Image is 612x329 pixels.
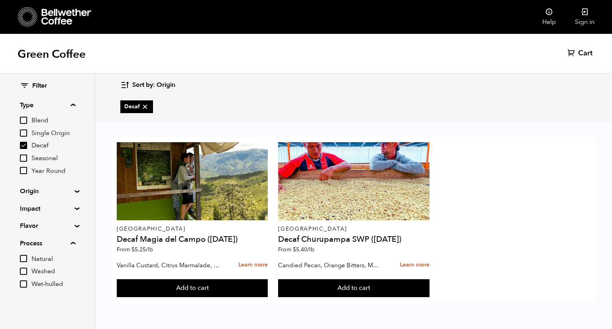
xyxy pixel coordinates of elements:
[20,129,27,137] input: Single Origin
[278,235,430,243] h4: Decaf Churupampa SWP ([DATE])
[18,47,86,61] h1: Green Coffee
[20,255,27,262] input: Natural
[20,204,75,213] summary: Impact
[132,81,175,90] span: Sort by: Origin
[31,267,75,276] span: Washed
[31,141,75,150] span: Decaf
[278,259,381,271] p: Candied Pecan, Orange Bitters, Molasses
[20,268,27,275] input: Washed
[293,246,296,253] span: $
[31,116,75,125] span: Blend
[131,246,153,253] bdi: 5.25
[31,154,75,163] span: Seasonal
[20,239,75,248] summary: Process
[20,155,27,162] input: Seasonal
[278,226,430,232] p: [GEOGRAPHIC_DATA]
[31,167,75,176] span: Year Round
[117,235,268,243] h4: Decaf Magia del Campo ([DATE])
[238,257,268,274] a: Learn more
[31,280,75,289] span: Wet-hulled
[131,246,135,253] span: $
[20,100,75,110] summary: Type
[400,257,430,274] a: Learn more
[20,186,75,196] summary: Origin
[20,280,27,288] input: Wet-hulled
[578,49,592,58] span: Cart
[31,255,75,264] span: Natural
[278,279,430,298] button: Add to cart
[117,259,220,271] p: Vanilla Custard, Citrus Marmalade, Caramel
[20,221,75,231] summary: Flavor
[20,117,27,124] input: Blend
[293,246,314,253] bdi: 5.40
[117,279,268,298] button: Add to cart
[31,129,75,138] span: Single Origin
[32,82,47,90] span: Filter
[117,246,153,253] span: From
[146,246,153,253] span: /lb
[124,103,149,111] span: Decaf
[120,76,175,94] button: Sort by: Origin
[278,246,314,253] span: From
[20,167,27,174] input: Year Round
[117,226,268,232] p: [GEOGRAPHIC_DATA]
[567,49,594,58] a: Cart
[307,246,314,253] span: /lb
[20,142,27,149] input: Decaf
